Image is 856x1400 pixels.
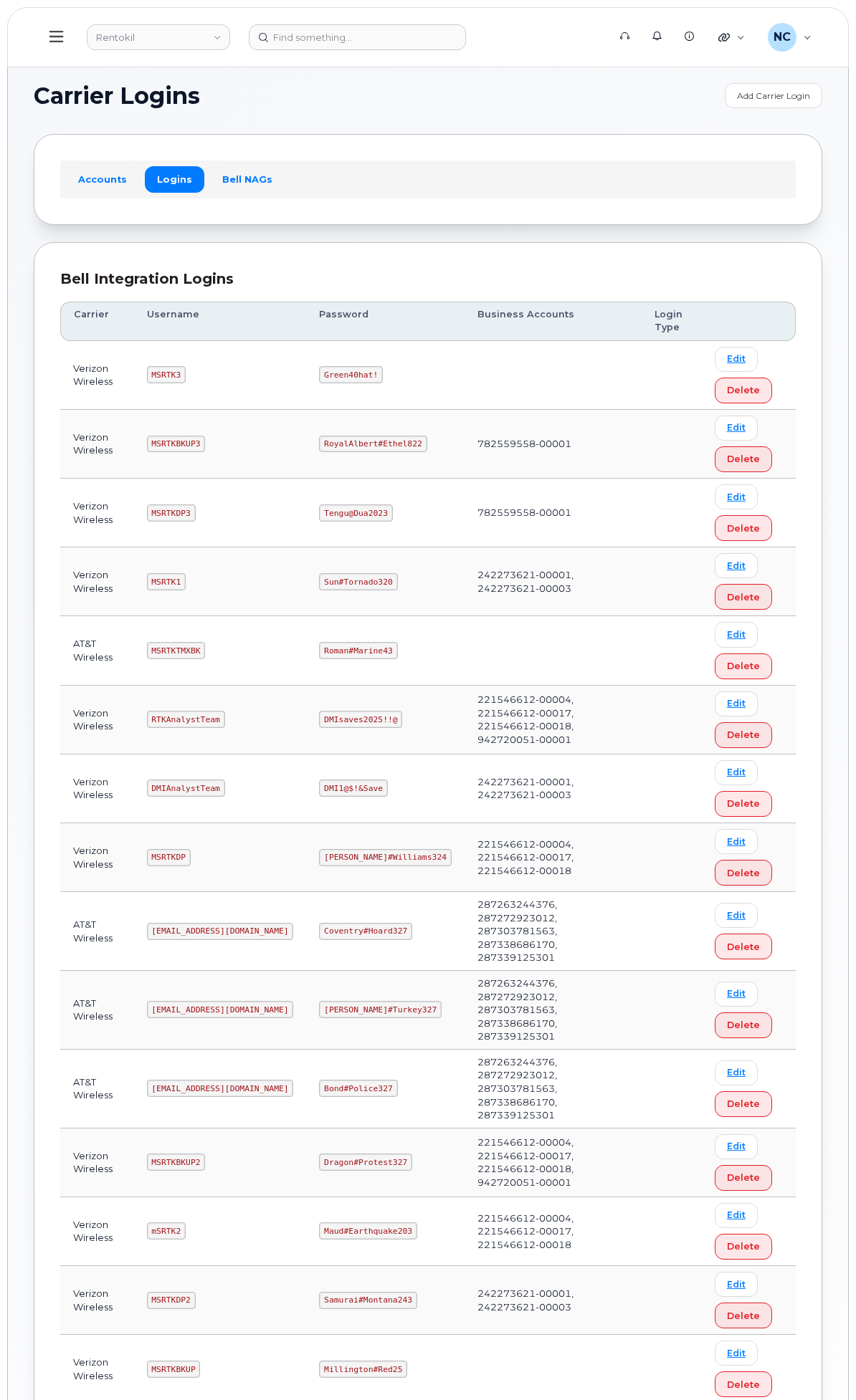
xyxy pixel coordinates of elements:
code: MSRTKBKUP [147,1361,201,1378]
th: Username [134,302,307,341]
a: Add Carrier Login [725,83,822,108]
td: 287263244376, 287272923012, 287303781563, 287338686170, 287339125301 [465,892,642,971]
td: 287263244376, 287272923012, 287303781563, 287338686170, 287339125301 [465,1050,642,1128]
a: Edit [715,982,758,1007]
button: Delete [715,584,772,610]
td: 221546612-00004, 221546612-00017, 221546612-00018, 942720051-00001 [465,1128,642,1197]
button: Delete [715,378,772,403]
button: Delete [715,515,772,541]
code: Bond#Police327 [319,1080,397,1097]
a: Edit [715,622,758,647]
td: 221546612-00004, 221546612-00017, 221546612-00018 [465,1197,642,1266]
code: MSRTKBKUP2 [147,1154,206,1171]
code: Samurai#Montana243 [319,1292,417,1309]
td: 221546612-00004, 221546612-00017, 221546612-00018, 942720051-00001 [465,686,642,754]
code: DMI1@$!&Save [319,780,387,797]
span: Delete [727,1171,760,1184]
span: Delete [727,866,760,880]
code: [EMAIL_ADDRESS][DOMAIN_NAME] [147,1001,294,1018]
td: 242273621-00001, 242273621-00003 [465,547,642,616]
button: Delete [715,446,772,472]
span: Delete [727,940,760,954]
button: Delete [715,1303,772,1328]
td: AT&T Wireless [60,892,134,971]
td: 782559558-00001 [465,479,642,547]
code: [PERSON_NAME]#Turkey327 [319,1001,442,1018]
a: Edit [715,347,758,372]
td: Verizon Wireless [60,1197,134,1266]
code: RTKAnalystTeam [147,711,225,728]
code: Maud#Earthquake203 [319,1222,417,1240]
a: Accounts [66,166,139,192]
button: Delete [715,860,772,886]
th: Business Accounts [465,302,642,341]
span: Delete [727,452,760,466]
code: [EMAIL_ADDRESS][DOMAIN_NAME] [147,1080,294,1097]
code: MSRTK1 [147,573,186,590]
button: Delete [715,1165,772,1191]
code: Roman#Marine43 [319,642,397,659]
a: Edit [715,553,758,578]
code: MSRTKTMXBK [147,642,206,659]
iframe: Messenger Launcher [794,1338,845,1389]
th: Login Type [642,302,702,341]
span: Delete [727,728,760,742]
button: Delete [715,1234,772,1260]
code: [PERSON_NAME]#Williams324 [319,849,451,866]
td: 242273621-00001, 242273621-00003 [465,754,642,823]
a: Logins [145,166,204,192]
span: Carrier Logins [34,85,200,107]
button: Delete [715,791,772,817]
button: Delete [715,934,772,959]
a: Edit [715,1203,758,1228]
code: RoyalAlbert#Ethel822 [319,436,427,453]
button: Delete [715,722,772,748]
code: Coventry#Hoard327 [319,923,412,940]
span: Delete [727,1097,760,1111]
td: Verizon Wireless [60,686,134,754]
code: [EMAIL_ADDRESS][DOMAIN_NAME] [147,923,294,940]
td: Verizon Wireless [60,754,134,823]
a: Edit [715,829,758,854]
code: Tengu@Dua2023 [319,504,392,522]
a: Edit [715,1341,758,1366]
span: Delete [727,797,760,810]
a: Edit [715,1060,758,1085]
td: 242273621-00001, 242273621-00003 [465,1266,642,1335]
code: MSRTKBKUP3 [147,436,206,453]
td: 782559558-00001 [465,410,642,479]
span: Delete [727,522,760,535]
td: Verizon Wireless [60,1266,134,1335]
td: 221546612-00004, 221546612-00017, 221546612-00018 [465,823,642,892]
code: Sun#Tornado320 [319,573,397,590]
td: Verizon Wireless [60,1128,134,1197]
td: 287263244376, 287272923012, 287303781563, 287338686170, 287339125301 [465,971,642,1050]
span: Delete [727,1240,760,1253]
code: Dragon#Protest327 [319,1154,412,1171]
button: Delete [715,653,772,679]
div: Bell Integration Logins [60,269,796,289]
button: Delete [715,1012,772,1038]
a: Edit [715,1272,758,1297]
td: AT&T Wireless [60,616,134,685]
code: mSRTK2 [147,1222,186,1240]
code: MSRTKDP [147,849,191,866]
a: Edit [715,1134,758,1159]
td: Verizon Wireless [60,341,134,410]
a: Edit [715,691,758,716]
code: MSRTK3 [147,366,186,383]
td: Verizon Wireless [60,547,134,616]
button: Delete [715,1371,772,1397]
code: MSRTKDP3 [147,504,196,522]
a: Bell NAGs [210,166,285,192]
span: Delete [727,1018,760,1032]
td: Verizon Wireless [60,410,134,479]
button: Delete [715,1091,772,1117]
a: Edit [715,416,758,441]
code: DMIAnalystTeam [147,780,225,797]
span: Delete [727,1309,760,1323]
code: Green40hat! [319,366,383,383]
a: Edit [715,903,758,928]
th: Carrier [60,302,134,341]
span: Delete [727,590,760,604]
